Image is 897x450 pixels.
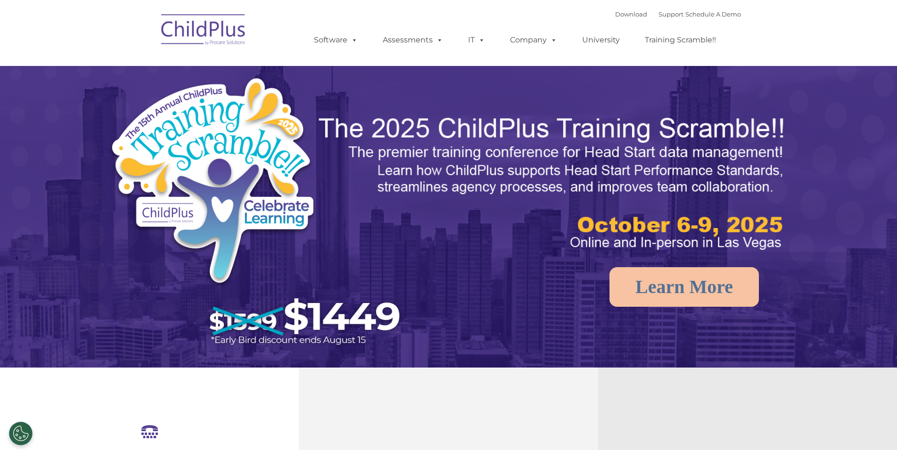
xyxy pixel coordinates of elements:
[304,31,367,49] a: Software
[615,10,647,18] a: Download
[635,31,725,49] a: Training Scramble!!
[573,31,629,49] a: University
[658,10,683,18] a: Support
[459,31,494,49] a: IT
[615,10,741,18] font: |
[9,422,33,445] button: Cookies Settings
[609,267,759,307] a: Learn More
[156,8,251,55] img: ChildPlus by Procare Solutions
[685,10,741,18] a: Schedule A Demo
[373,31,453,49] a: Assessments
[501,31,567,49] a: Company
